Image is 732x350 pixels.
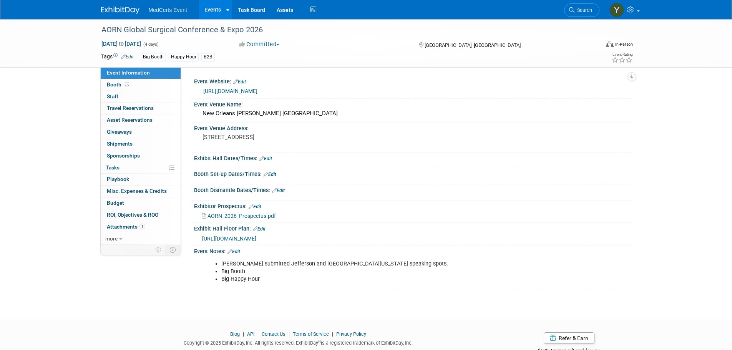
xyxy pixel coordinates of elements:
[107,93,118,100] span: Staff
[139,224,145,229] span: 1
[230,331,240,337] a: Blog
[194,168,631,178] div: Booth Set-up Dates/Times:
[107,200,124,206] span: Budget
[253,226,266,232] a: Edit
[574,7,592,13] span: Search
[237,40,282,48] button: Committed
[262,331,285,337] a: Contact Us
[101,150,181,162] a: Sponsorships
[101,233,181,245] a: more
[105,236,118,242] span: more
[564,3,599,17] a: Search
[107,141,133,147] span: Shipments
[194,184,631,194] div: Booth Dismantle Dates/Times:
[221,268,542,275] li: Big Booth
[101,79,181,91] a: Booth
[194,223,631,233] div: Exhibit Hall Floor Plan:
[221,260,542,268] li: [PERSON_NAME] submitted Jefferson and [GEOGRAPHIC_DATA][US_STATE] speaking spots.
[194,153,631,163] div: Exhibit Hall Dates/Times:
[247,331,254,337] a: API
[609,3,624,17] img: Yenexis Quintana
[143,42,159,47] span: (4 days)
[101,186,181,197] a: Misc. Expenses & Credits
[101,103,181,114] a: Travel Reservations
[233,79,246,85] a: Edit
[330,331,335,337] span: |
[107,117,153,123] span: Asset Reservations
[615,41,633,47] div: In-Person
[101,114,181,126] a: Asset Reservations
[121,54,134,60] a: Edit
[101,209,181,221] a: ROI, Objectives & ROO
[107,176,129,182] span: Playbook
[201,53,215,61] div: B2B
[241,331,246,337] span: |
[227,249,240,254] a: Edit
[336,331,366,337] a: Privacy Policy
[149,7,187,13] span: MedCerts Event
[203,134,368,141] pre: [STREET_ADDRESS]
[107,212,158,218] span: ROI, Objectives & ROO
[194,76,631,86] div: Event Website:
[107,129,132,135] span: Giveaways
[202,236,256,242] a: [URL][DOMAIN_NAME]
[203,88,257,94] a: [URL][DOMAIN_NAME]
[194,99,631,108] div: Event Venue Name:
[101,126,181,138] a: Giveaways
[101,174,181,185] a: Playbook
[554,40,633,51] div: Event Format
[287,331,292,337] span: |
[118,41,125,47] span: to
[272,188,285,193] a: Edit
[256,331,261,337] span: |
[425,42,521,48] span: [GEOGRAPHIC_DATA], [GEOGRAPHIC_DATA]
[101,40,141,47] span: [DATE] [DATE]
[101,162,181,174] a: Tasks
[101,338,496,347] div: Copyright © 2025 ExhibitDay, Inc. All rights reserved. ExhibitDay is a registered trademark of Ex...
[264,172,276,177] a: Edit
[200,108,626,119] div: New Orleans [PERSON_NAME] [GEOGRAPHIC_DATA]
[107,188,167,194] span: Misc. Expenses & Credits
[249,204,261,209] a: Edit
[106,164,120,171] span: Tasks
[107,153,140,159] span: Sponsorships
[544,332,594,344] a: Refer & Earn
[207,213,276,219] span: AORN_2026_Prospectus.pdf
[101,67,181,79] a: Event Information
[99,23,588,37] div: AORN Global Surgical Conference & Expo 2026
[101,138,181,150] a: Shipments
[194,245,631,255] div: Event Notes:
[221,275,542,283] li: Big Happy Hour
[107,224,145,230] span: Attachments
[606,41,614,47] img: Format-Inperson.png
[107,105,154,111] span: Travel Reservations
[194,123,631,132] div: Event Venue Address:
[101,197,181,209] a: Budget
[202,213,276,219] a: AORN_2026_Prospectus.pdf
[152,245,165,255] td: Personalize Event Tab Strip
[194,201,631,211] div: Exhibitor Prospectus:
[165,245,181,255] td: Toggle Event Tabs
[612,53,632,56] div: Event Rating
[293,331,329,337] a: Terms of Service
[101,7,139,14] img: ExhibitDay
[318,340,321,344] sup: ®
[169,53,199,61] div: Happy Hour
[107,81,131,88] span: Booth
[101,53,134,61] td: Tags
[123,81,131,87] span: Booth not reserved yet
[101,91,181,103] a: Staff
[141,53,166,61] div: Big Booth
[259,156,272,161] a: Edit
[107,70,150,76] span: Event Information
[101,221,181,233] a: Attachments1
